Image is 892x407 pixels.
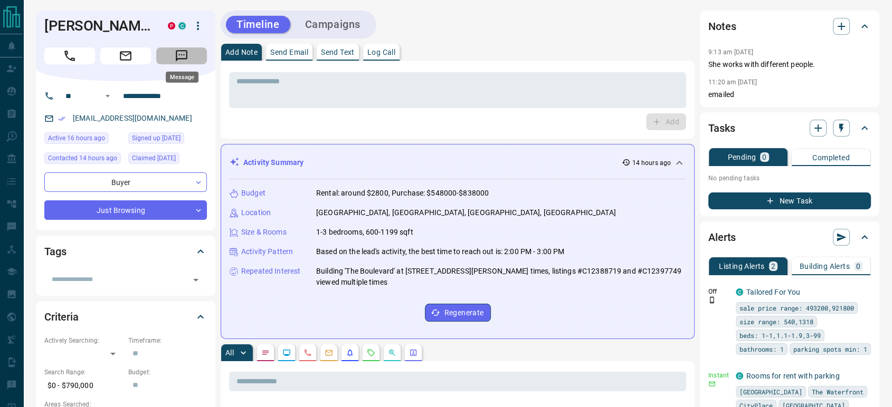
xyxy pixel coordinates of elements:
[128,132,207,147] div: Tue Nov 26 2019
[793,344,867,354] span: parking spots min: 1
[736,372,743,380] div: condos.ca
[708,120,735,137] h2: Tasks
[708,371,729,380] p: Instant
[708,296,716,304] svg: Push Notification Only
[762,153,766,161] p: 0
[316,266,686,288] p: Building 'The Boulevard' at [STREET_ADDRESS][PERSON_NAME] times, listings #C12388719 and #C123977...
[739,316,813,327] span: size range: 540,1318
[282,348,291,357] svg: Lead Browsing Activity
[812,386,863,397] span: The Waterfront
[316,207,616,218] p: [GEOGRAPHIC_DATA], [GEOGRAPHIC_DATA], [GEOGRAPHIC_DATA], [GEOGRAPHIC_DATA]
[226,16,290,33] button: Timeline
[132,133,181,143] span: Signed up [DATE]
[44,367,123,377] p: Search Range:
[632,158,671,168] p: 14 hours ago
[708,18,736,35] h2: Notes
[44,152,123,167] div: Thu Sep 11 2025
[708,170,871,186] p: No pending tasks
[409,348,417,357] svg: Agent Actions
[800,263,850,270] p: Building Alerts
[270,49,308,56] p: Send Email
[44,47,95,64] span: Call
[708,115,871,141] div: Tasks
[261,348,270,357] svg: Notes
[321,49,355,56] p: Send Text
[243,157,303,168] p: Activity Summary
[230,153,686,172] div: Activity Summary14 hours ago
[225,349,234,356] p: All
[44,172,207,192] div: Buyer
[166,72,198,83] div: Message
[346,348,354,357] svg: Listing Alerts
[746,372,840,380] a: Rooms for rent with parking
[367,348,375,357] svg: Requests
[101,90,114,102] button: Open
[388,348,396,357] svg: Opportunities
[44,336,123,345] p: Actively Searching:
[739,386,802,397] span: [GEOGRAPHIC_DATA]
[736,288,743,296] div: condos.ca
[44,17,152,34] h1: [PERSON_NAME]
[708,225,871,250] div: Alerts
[812,154,850,161] p: Completed
[295,16,371,33] button: Campaigns
[168,22,175,30] div: property.ca
[225,49,258,56] p: Add Note
[156,47,207,64] span: Message
[708,59,871,70] p: She works with different people.
[44,239,207,264] div: Tags
[44,132,123,147] div: Thu Sep 11 2025
[48,133,105,143] span: Active 16 hours ago
[188,273,203,287] button: Open
[771,263,775,270] p: 2
[727,153,756,161] p: Pending
[367,49,395,56] p: Log Call
[708,14,871,39] div: Notes
[73,114,192,122] a: [EMAIL_ADDRESS][DOMAIN_NAME]
[44,304,207,330] div: Criteria
[241,207,271,218] p: Location
[708,192,871,209] button: New Task
[128,367,207,377] p: Budget:
[128,336,207,345] p: Timeframe:
[708,89,871,100] p: emailed
[44,200,207,220] div: Just Browsing
[100,47,151,64] span: Email
[316,188,489,199] p: Rental: around $2800, Purchase: $548000-$838000
[425,304,491,322] button: Regenerate
[132,153,176,163] span: Claimed [DATE]
[241,246,293,257] p: Activity Pattern
[241,227,287,238] p: Size & Rooms
[44,377,123,394] p: $0 - $790,000
[58,115,65,122] svg: Email Verified
[708,79,757,86] p: 11:20 am [DATE]
[719,263,765,270] p: Listing Alerts
[241,188,265,199] p: Budget
[856,263,860,270] p: 0
[708,287,729,296] p: Off
[48,153,117,163] span: Contacted 14 hours ago
[316,246,564,257] p: Based on the lead's activity, the best time to reach out is: 2:00 PM - 3:00 PM
[739,330,821,341] span: beds: 1-1,1.1-1.9,3-99
[325,348,333,357] svg: Emails
[708,229,736,246] h2: Alerts
[44,243,66,260] h2: Tags
[708,49,753,56] p: 9:13 am [DATE]
[746,288,800,296] a: Tailored For You
[739,344,784,354] span: bathrooms: 1
[241,266,300,277] p: Repeated Interest
[316,227,413,238] p: 1-3 bedrooms, 600-1199 sqft
[44,308,79,325] h2: Criteria
[128,152,207,167] div: Thu Aug 12 2021
[708,380,716,387] svg: Email
[739,303,854,313] span: sale price range: 493200,921800
[303,348,312,357] svg: Calls
[178,22,186,30] div: condos.ca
